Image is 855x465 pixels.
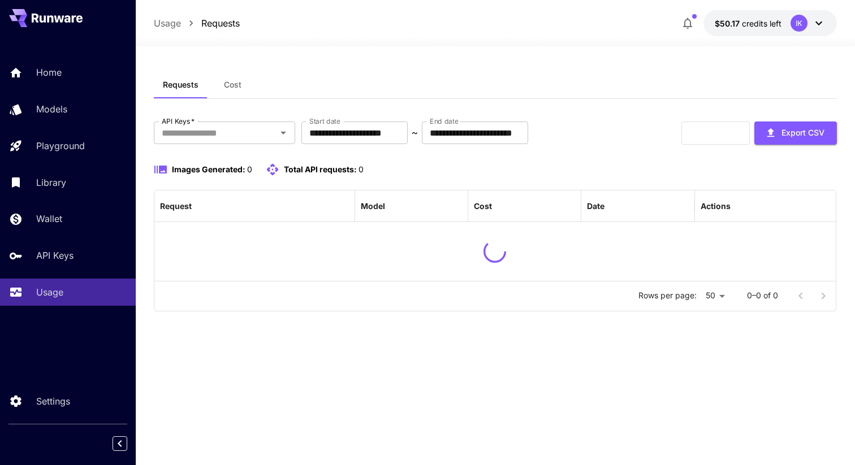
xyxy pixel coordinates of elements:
[309,116,340,126] label: Start date
[715,19,742,28] span: $50.17
[791,15,807,32] div: IK
[587,201,604,211] div: Date
[162,116,195,126] label: API Keys
[163,80,198,90] span: Requests
[36,176,66,189] p: Library
[36,285,63,299] p: Usage
[701,201,731,211] div: Actions
[638,290,697,301] p: Rows per page:
[412,126,418,140] p: ~
[474,201,492,211] div: Cost
[359,164,364,174] span: 0
[742,19,781,28] span: credits left
[36,139,85,153] p: Playground
[36,102,67,116] p: Models
[172,164,245,174] span: Images Generated:
[361,201,385,211] div: Model
[121,433,136,454] div: Collapse sidebar
[747,290,778,301] p: 0–0 of 0
[36,394,70,408] p: Settings
[703,10,837,36] button: $50.17292IK
[754,121,837,145] button: Export CSV
[36,249,74,262] p: API Keys
[715,18,781,29] div: $50.17292
[284,164,357,174] span: Total API requests:
[36,212,62,225] p: Wallet
[201,16,240,30] a: Requests
[113,436,127,451] button: Collapse sidebar
[224,80,241,90] span: Cost
[701,288,729,304] div: 50
[247,164,252,174] span: 0
[430,116,458,126] label: End date
[154,16,240,30] nav: breadcrumb
[154,16,181,30] a: Usage
[160,201,192,211] div: Request
[36,66,62,79] p: Home
[275,125,291,141] button: Open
